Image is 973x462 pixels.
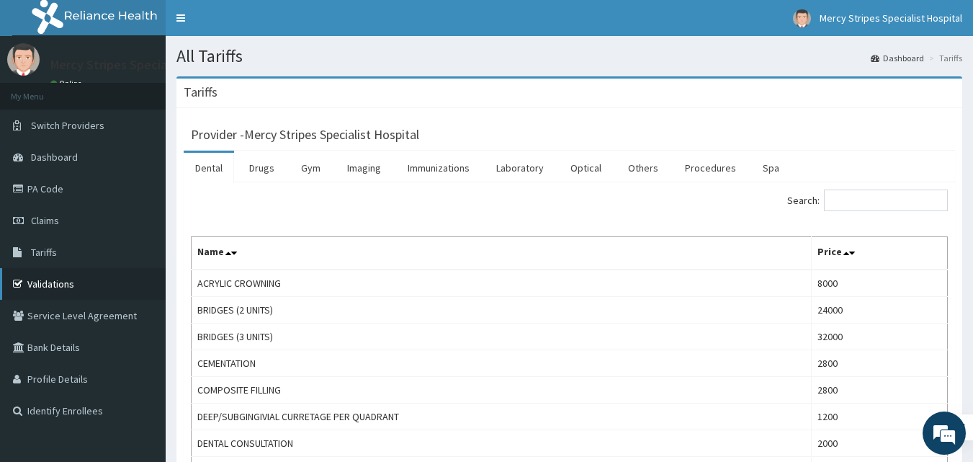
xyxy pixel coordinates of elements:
a: Gym [290,153,332,183]
img: User Image [7,43,40,76]
td: 2000 [811,430,947,457]
td: BRIDGES (3 UNITS) [192,324,812,350]
span: Claims [31,214,59,227]
a: Laboratory [485,153,555,183]
td: BRIDGES (2 UNITS) [192,297,812,324]
a: Drugs [238,153,286,183]
td: DENTAL CONSULTATION [192,430,812,457]
a: Others [616,153,670,183]
a: Immunizations [396,153,481,183]
a: Dental [184,153,234,183]
textarea: Type your message and hit 'Enter' [7,308,274,359]
h3: Tariffs [184,86,218,99]
td: 2800 [811,350,947,377]
th: Price [811,237,947,270]
td: ACRYLIC CROWNING [192,270,812,297]
label: Search: [787,190,948,211]
img: User Image [793,9,811,27]
td: 32000 [811,324,947,350]
td: 2800 [811,377,947,404]
span: Switch Providers [31,119,104,132]
span: Tariffs [31,246,57,259]
h1: All Tariffs [176,47,962,66]
td: DEEP/SUBGINGIVIAL CURRETAGE PER QUADRANT [192,404,812,430]
div: Minimize live chat window [236,7,271,42]
span: Dashboard [31,151,78,164]
span: We're online! [84,139,199,285]
img: d_794563401_company_1708531726252_794563401 [27,72,58,108]
a: Online [50,79,85,89]
td: 8000 [811,270,947,297]
a: Dashboard [871,52,924,64]
a: Imaging [336,153,393,183]
td: COMPOSITE FILLING [192,377,812,404]
a: Procedures [673,153,748,183]
span: Mercy Stripes Specialist Hospital [820,12,962,25]
a: Spa [751,153,791,183]
p: Mercy Stripes Specialist Hospital [50,58,236,71]
h3: Provider - Mercy Stripes Specialist Hospital [191,128,419,141]
input: Search: [824,190,948,211]
th: Name [192,237,812,270]
td: 24000 [811,297,947,324]
td: 1200 [811,404,947,430]
a: Optical [559,153,613,183]
div: Chat with us now [75,81,242,99]
li: Tariffs [925,52,962,64]
td: CEMENTATION [192,350,812,377]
